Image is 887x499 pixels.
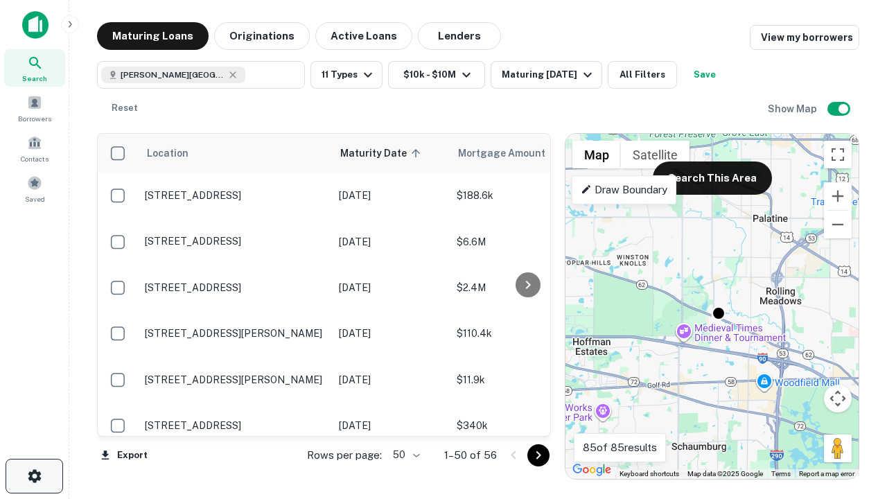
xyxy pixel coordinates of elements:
p: $110.4k [457,326,595,341]
p: [STREET_ADDRESS] [145,189,325,202]
span: Saved [25,193,45,204]
button: Export [97,445,151,466]
th: Maturity Date [332,134,450,173]
p: [STREET_ADDRESS] [145,281,325,294]
a: Open this area in Google Maps (opens a new window) [569,461,615,479]
div: 0 0 [565,134,859,479]
p: [DATE] [339,280,443,295]
button: Lenders [418,22,501,50]
button: Search This Area [653,161,772,195]
button: Maturing Loans [97,22,209,50]
button: Show satellite imagery [621,141,690,168]
div: 50 [387,445,422,465]
p: 1–50 of 56 [444,447,497,464]
button: 11 Types [310,61,383,89]
button: Map camera controls [824,385,852,412]
span: Maturity Date [340,145,425,161]
p: [DATE] [339,326,443,341]
span: Borrowers [18,113,51,124]
button: Show street map [572,141,621,168]
button: Save your search to get updates of matches that match your search criteria. [683,61,727,89]
p: [STREET_ADDRESS] [145,235,325,247]
span: Mortgage Amount [458,145,563,161]
img: capitalize-icon.png [22,11,49,39]
p: $11.9k [457,372,595,387]
p: $188.6k [457,188,595,203]
button: Originations [214,22,310,50]
a: Report a map error [799,470,854,478]
span: Search [22,73,47,84]
p: [DATE] [339,372,443,387]
th: Location [138,134,332,173]
button: $10k - $10M [388,61,485,89]
span: Contacts [21,153,49,164]
h6: Show Map [768,101,819,116]
iframe: Chat Widget [818,388,887,455]
p: 85 of 85 results [583,439,657,456]
div: Maturing [DATE] [502,67,596,83]
a: View my borrowers [750,25,859,50]
p: [STREET_ADDRESS][PERSON_NAME] [145,327,325,340]
button: Active Loans [315,22,412,50]
p: [DATE] [339,188,443,203]
span: Map data ©2025 Google [687,470,763,478]
p: Rows per page: [307,447,382,464]
img: Google [569,461,615,479]
button: Zoom out [824,211,852,238]
p: [STREET_ADDRESS][PERSON_NAME] [145,374,325,386]
p: Draw Boundary [581,182,667,198]
a: Terms [771,470,791,478]
span: Location [146,145,188,161]
button: All Filters [608,61,677,89]
p: $6.6M [457,234,595,249]
p: $340k [457,418,595,433]
button: Toggle fullscreen view [824,141,852,168]
button: Keyboard shortcuts [620,469,679,479]
a: Contacts [4,130,65,167]
button: Go to next page [527,444,550,466]
button: Zoom in [824,182,852,210]
p: [DATE] [339,234,443,249]
span: [PERSON_NAME][GEOGRAPHIC_DATA], [GEOGRAPHIC_DATA] [121,69,225,81]
button: Reset [103,94,147,122]
p: [STREET_ADDRESS] [145,419,325,432]
a: Borrowers [4,89,65,127]
button: Maturing [DATE] [491,61,602,89]
p: [DATE] [339,418,443,433]
th: Mortgage Amount [450,134,602,173]
a: Saved [4,170,65,207]
p: $2.4M [457,280,595,295]
a: Search [4,49,65,87]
